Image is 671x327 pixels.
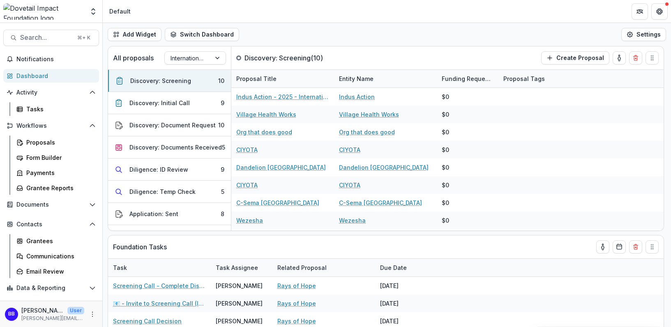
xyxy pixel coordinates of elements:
div: Communications [26,252,92,260]
div: 9 [221,165,224,174]
button: Create Proposal [541,51,609,64]
button: Open Documents [3,198,99,211]
div: Default [109,7,131,16]
div: ⌘ + K [76,33,92,42]
button: Settings [621,28,666,41]
a: Wezesha [236,216,263,225]
div: [DATE] [375,277,437,295]
div: Task [108,263,132,272]
p: Discovery: Screening ( 10 ) [244,53,323,63]
button: Open Data & Reporting [3,281,99,295]
a: Village Health Works [236,110,296,119]
div: $0 [442,181,449,189]
a: 📧 - Invite to Screening Call (Int'l) [113,299,206,308]
div: Due Date [375,259,437,276]
div: Discovery: Screening [130,76,191,85]
div: Tasks [26,105,92,113]
a: Screening Call - Complete Discovery Guide [113,281,206,290]
button: Discovery: Documents Received5 [108,136,231,159]
a: Tasks [13,102,99,116]
a: Proposals [13,136,99,149]
a: Grantees [13,234,99,248]
button: Diligence: ID Review9 [108,159,231,181]
span: Search... [20,34,72,41]
div: Proposal Tags [498,74,550,83]
p: Foundation Tasks [113,242,167,252]
div: [DATE] [375,295,437,312]
a: Wezesha [339,216,366,225]
span: Notifications [16,56,96,63]
button: Drag [646,240,659,253]
a: Payments [13,166,99,180]
div: Task Assignee [211,263,263,272]
div: Application: Sent [129,210,178,218]
a: Indus Action [339,92,375,101]
div: Entity Name [334,74,378,83]
a: Rays of Hope [277,281,316,290]
button: Drag [646,51,659,64]
div: Dashboard [16,71,92,80]
button: Search... [3,30,99,46]
div: Payments [26,168,92,177]
div: Bryan Bahizi [8,311,15,317]
div: $0 [442,163,449,172]
button: Discovery: Initial Call9 [108,92,231,114]
span: Contacts [16,221,86,228]
div: Email Review [26,267,92,276]
a: C-Sema [GEOGRAPHIC_DATA] [339,198,422,207]
a: CIYOTA [236,145,258,154]
div: Proposal Tags [498,70,601,88]
div: [PERSON_NAME] [216,299,263,308]
div: Proposal Title [231,74,281,83]
p: User [67,307,84,314]
div: Proposal Title [231,70,334,88]
button: More [88,309,97,319]
div: $0 [442,92,449,101]
div: Discovery: Initial Call [129,99,190,107]
button: Open entity switcher [88,3,99,20]
button: Open Workflows [3,119,99,132]
a: Dashboard [3,69,99,83]
div: [PERSON_NAME] [216,281,263,290]
button: Switch Dashboard [165,28,239,41]
span: Documents [16,201,86,208]
a: Form Builder [13,151,99,164]
div: Entity Name [334,70,437,88]
a: Org that does good [236,128,292,136]
div: Task [108,259,211,276]
div: Form Builder [26,153,92,162]
button: Notifications [3,53,99,66]
a: CIYOTA [339,145,360,154]
a: C-Sema [GEOGRAPHIC_DATA] [236,198,319,207]
button: toggle-assigned-to-me [596,240,609,253]
a: CIYOTA [339,181,360,189]
a: Screening Call Decision [113,317,182,325]
div: Grantee Reports [26,184,92,192]
div: 8 [221,210,224,218]
div: Related Proposal [272,263,332,272]
div: Grantees [26,237,92,245]
div: $0 [442,198,449,207]
div: $0 [442,216,449,225]
button: Delete card [629,240,642,253]
button: Application: Sent8 [108,203,231,225]
div: Funding Requested [437,74,498,83]
a: Grantee Reports [13,181,99,195]
div: 10 [218,121,224,129]
div: Diligence: Temp Check [129,187,196,196]
div: 9 [221,99,224,107]
div: $0 [442,128,449,136]
p: [PERSON_NAME][EMAIL_ADDRESS][DOMAIN_NAME] [21,315,84,322]
a: Rays of Hope [277,299,316,308]
div: 10 [218,76,224,85]
div: Discovery: Documents Received [129,143,222,152]
div: Funding Requested [437,70,498,88]
div: 5 [222,143,225,152]
a: Indus Action - 2025 - International Renewal Prep Form [236,92,329,101]
p: All proposals [113,53,154,63]
div: Diligence: ID Review [129,165,188,174]
button: Open Activity [3,86,99,99]
span: Workflows [16,122,86,129]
